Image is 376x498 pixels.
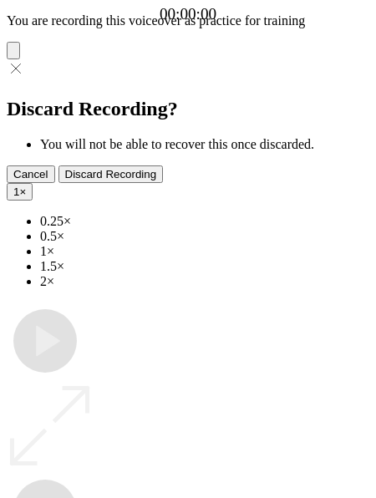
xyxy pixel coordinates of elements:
button: Discard Recording [58,165,164,183]
li: 2× [40,274,369,289]
a: 00:00:00 [160,5,216,23]
span: 1 [13,185,19,198]
button: Cancel [7,165,55,183]
button: 1× [7,183,33,201]
li: 0.5× [40,229,369,244]
p: You are recording this voiceover as practice for training [7,13,369,28]
h2: Discard Recording? [7,98,369,120]
li: 0.25× [40,214,369,229]
li: You will not be able to recover this once discarded. [40,137,369,152]
li: 1.5× [40,259,369,274]
li: 1× [40,244,369,259]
